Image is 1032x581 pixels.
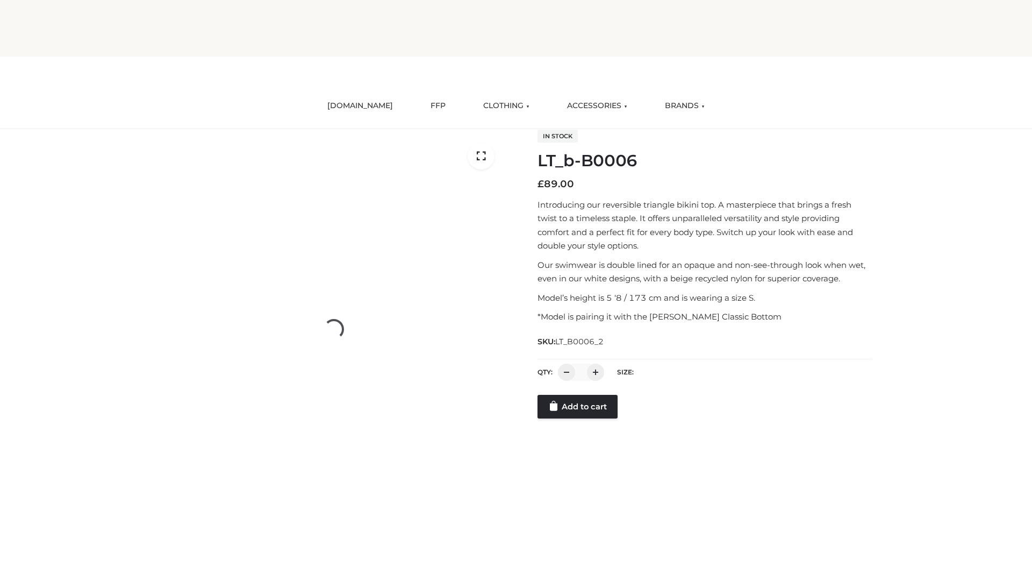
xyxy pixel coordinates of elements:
span: SKU: [537,335,605,348]
label: Size: [617,368,634,376]
p: *Model is pairing it with the [PERSON_NAME] Classic Bottom [537,310,872,324]
a: ACCESSORIES [559,94,635,118]
a: FFP [422,94,454,118]
bdi: 89.00 [537,178,574,190]
span: LT_B0006_2 [555,337,604,346]
p: Model’s height is 5 ‘8 / 173 cm and is wearing a size S. [537,291,872,305]
p: Our swimwear is double lined for an opaque and non-see-through look when wet, even in our white d... [537,258,872,286]
h1: LT_b-B0006 [537,151,872,171]
a: Add to cart [537,395,618,419]
a: BRANDS [657,94,713,118]
span: £ [537,178,544,190]
a: [DOMAIN_NAME] [319,94,401,118]
a: CLOTHING [475,94,537,118]
span: In stock [537,130,578,143]
label: QTY: [537,368,553,376]
p: Introducing our reversible triangle bikini top. A masterpiece that brings a fresh twist to a time... [537,198,872,253]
